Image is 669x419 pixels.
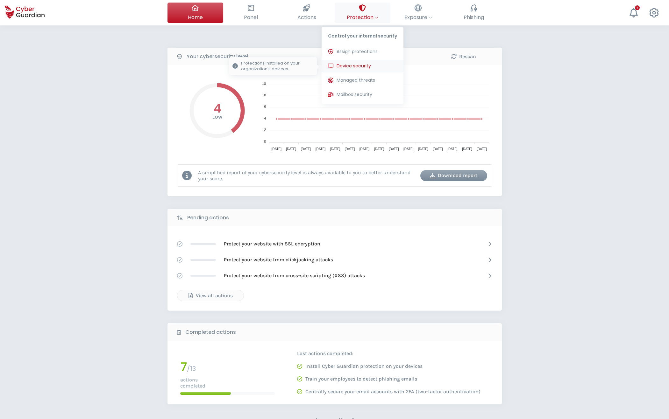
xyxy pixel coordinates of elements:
span: / 13 [187,364,196,373]
span: Home [188,13,203,21]
tspan: [DATE] [447,147,458,151]
span: Assign protections [337,48,378,55]
p: Protect your website from clickjacking attacks [224,256,333,263]
p: Protections installed on your organization's devices. [241,60,314,72]
tspan: [DATE] [477,147,487,151]
span: Mailbox security [337,91,372,98]
button: Rescan [430,51,497,62]
tspan: 2 [264,128,266,132]
button: Assign protections [322,45,403,58]
button: Home [167,3,223,23]
button: Mailbox security [322,88,403,101]
button: ProtectionControl your internal securityAssign protectionsDevice securityProtections installed on... [335,3,390,23]
tspan: [DATE] [418,147,428,151]
tspan: [DATE] [433,147,443,151]
button: View all actions [177,290,244,301]
tspan: 4 [264,116,266,120]
tspan: [DATE] [271,147,281,151]
b: Completed actions [185,328,236,336]
h1: 7 [180,361,187,373]
button: Actions [279,3,335,23]
button: Device securityProtections installed on your organization's devices. [322,60,403,72]
p: Last actions completed: [297,350,472,357]
tspan: [DATE] [315,147,325,151]
tspan: 10 [262,82,266,86]
span: Panel [244,13,258,21]
button: Panel [223,3,279,23]
p: Protect your website with SSL encryption [224,240,320,247]
tspan: 0 [264,140,266,143]
span: Protection [347,13,378,21]
p: Centrally secure your email accounts with 2FA (two-factor authentication) [305,388,480,395]
tspan: 8 [264,93,266,97]
button: Phishing [446,3,502,23]
span: Managed threats [337,77,375,84]
tspan: [DATE] [286,147,296,151]
button: Exposure [390,3,446,23]
tspan: [DATE] [374,147,384,151]
p: Train your employees to detect phishing emails [305,376,417,382]
p: Protect your website from cross-site scripting (XSS) attacks [224,272,365,279]
tspan: 6 [264,105,266,108]
b: Pending actions [187,214,229,222]
tspan: [DATE] [301,147,311,151]
button: Download report [420,170,487,181]
tspan: [DATE] [388,147,399,151]
p: actions [180,377,275,383]
div: Download report [425,172,482,179]
div: View all actions [182,292,239,299]
span: Device security [337,63,371,69]
tspan: [DATE] [345,147,355,151]
tspan: [DATE] [330,147,340,151]
div: Rescan [435,53,492,60]
div: + [635,5,640,10]
button: Managed threats [322,74,403,87]
p: completed [180,383,275,389]
tspan: [DATE] [462,147,472,151]
tspan: [DATE] [359,147,369,151]
span: Phishing [464,13,484,21]
p: Install Cyber Guardian protection on your devices [305,363,423,369]
p: Control your internal security [322,27,403,42]
tspan: [DATE] [403,147,413,151]
p: A simplified report of your cybersecurity level is always available to you to better understand y... [198,169,416,182]
span: Exposure [404,13,432,21]
span: Actions [297,13,316,21]
b: Your cybersecurity level [187,53,248,60]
